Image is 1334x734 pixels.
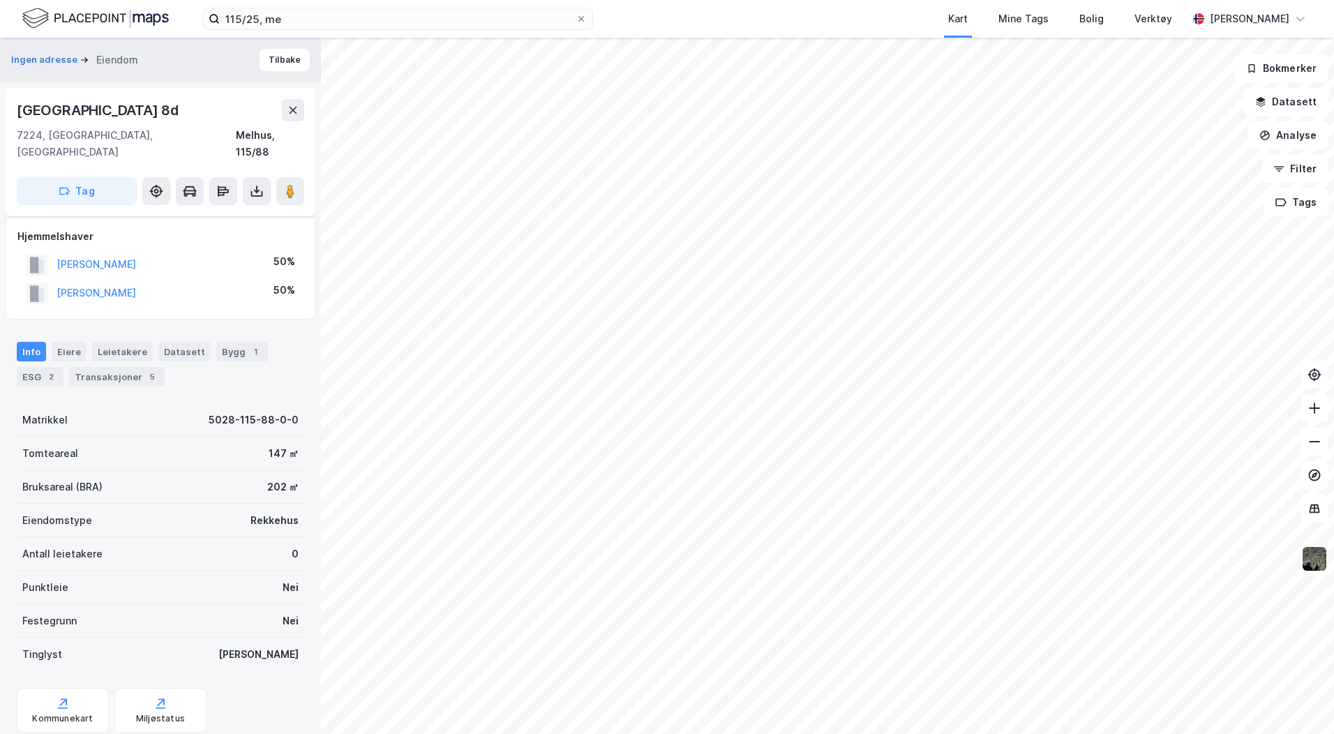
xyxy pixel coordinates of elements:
div: Transaksjoner [69,367,165,387]
button: Analyse [1247,121,1328,149]
div: ESG [17,367,63,387]
button: Ingen adresse [11,53,80,67]
div: Info [17,342,46,361]
div: Mine Tags [998,10,1049,27]
div: 50% [273,282,295,299]
div: Bruksareal (BRA) [22,479,103,495]
div: Datasett [158,342,211,361]
div: Kommunekart [32,713,93,724]
div: Nei [283,579,299,596]
div: Tomteareal [22,445,78,462]
div: Eiendomstype [22,512,92,529]
div: Bolig [1079,10,1104,27]
div: Punktleie [22,579,68,596]
button: Bokmerker [1234,54,1328,82]
div: Verktøy [1134,10,1172,27]
button: Tag [17,177,137,205]
div: 50% [273,253,295,270]
button: Tags [1264,188,1328,216]
div: Rekkehus [250,512,299,529]
button: Datasett [1243,88,1328,116]
div: 147 ㎡ [269,445,299,462]
div: 5028-115-88-0-0 [209,412,299,428]
div: Hjemmelshaver [17,228,303,245]
div: Miljøstatus [136,713,185,724]
div: 2 [44,370,58,384]
button: Tilbake [260,49,310,71]
div: 0 [292,546,299,562]
div: Festegrunn [22,613,77,629]
button: Filter [1261,155,1328,183]
img: logo.f888ab2527a4732fd821a326f86c7f29.svg [22,6,169,31]
div: 202 ㎡ [267,479,299,495]
div: Kontrollprogram for chat [1264,667,1334,734]
div: [GEOGRAPHIC_DATA] 8d [17,99,181,121]
div: Leietakere [92,342,153,361]
div: Matrikkel [22,412,68,428]
div: 1 [248,345,262,359]
div: 7224, [GEOGRAPHIC_DATA], [GEOGRAPHIC_DATA] [17,127,236,160]
div: Nei [283,613,299,629]
div: Eiere [52,342,87,361]
div: Tinglyst [22,646,62,663]
div: Antall leietakere [22,546,103,562]
div: Kart [948,10,968,27]
div: Melhus, 115/88 [236,127,304,160]
div: [PERSON_NAME] [218,646,299,663]
div: 5 [145,370,159,384]
div: Bygg [216,342,268,361]
div: Eiendom [96,52,138,68]
input: Søk på adresse, matrikkel, gårdeiere, leietakere eller personer [220,8,576,29]
img: 9k= [1301,546,1328,572]
div: [PERSON_NAME] [1210,10,1289,27]
iframe: Chat Widget [1264,667,1334,734]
